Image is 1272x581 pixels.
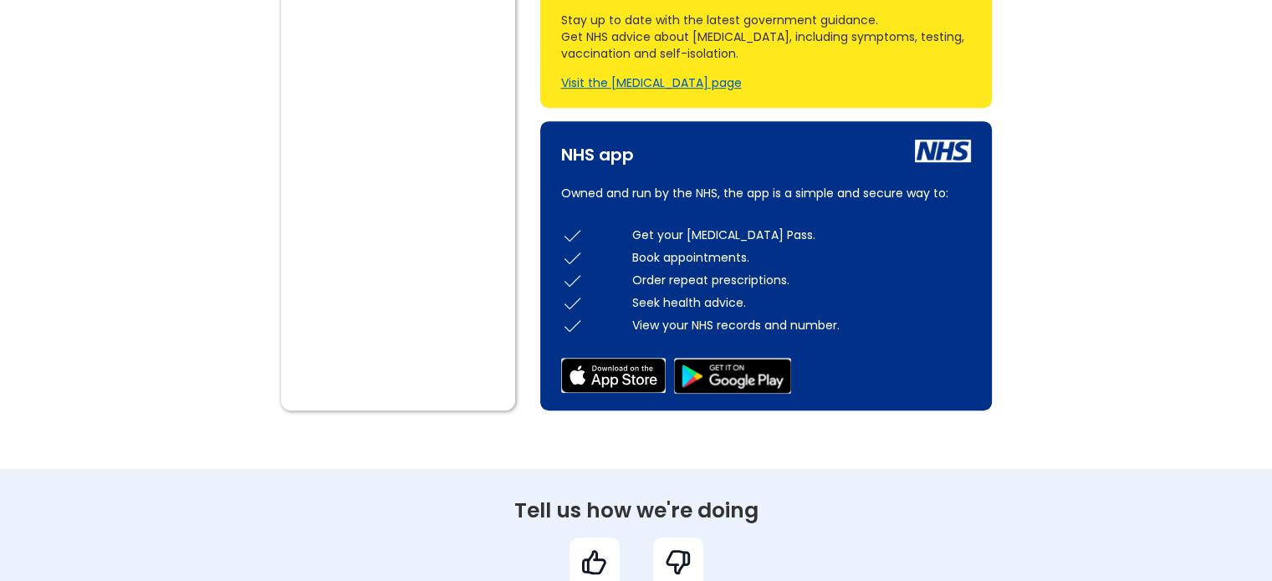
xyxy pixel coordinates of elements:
[561,358,666,393] img: app store icon
[663,548,692,577] img: bad feedback icon
[632,294,971,311] div: Seek health advice.
[561,292,584,314] img: check icon
[561,224,584,247] img: check icon
[674,358,791,394] img: google play store icon
[561,138,634,163] div: NHS app
[632,249,971,266] div: Book appointments.
[561,74,742,91] a: Visit the [MEDICAL_DATA] page
[915,140,971,162] img: nhs icon white
[561,314,584,337] img: check icon
[243,502,1029,519] div: Tell us how we're doing
[580,548,609,577] img: good feedback icon
[561,12,971,62] div: Stay up to date with the latest government guidance. Get NHS advice about [MEDICAL_DATA], includi...
[561,183,971,203] p: Owned and run by the NHS, the app is a simple and secure way to:
[632,272,971,288] div: Order repeat prescriptions.
[561,247,584,269] img: check icon
[561,269,584,292] img: check icon
[632,227,971,243] div: Get your [MEDICAL_DATA] Pass.
[632,317,971,334] div: View your NHS records and number.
